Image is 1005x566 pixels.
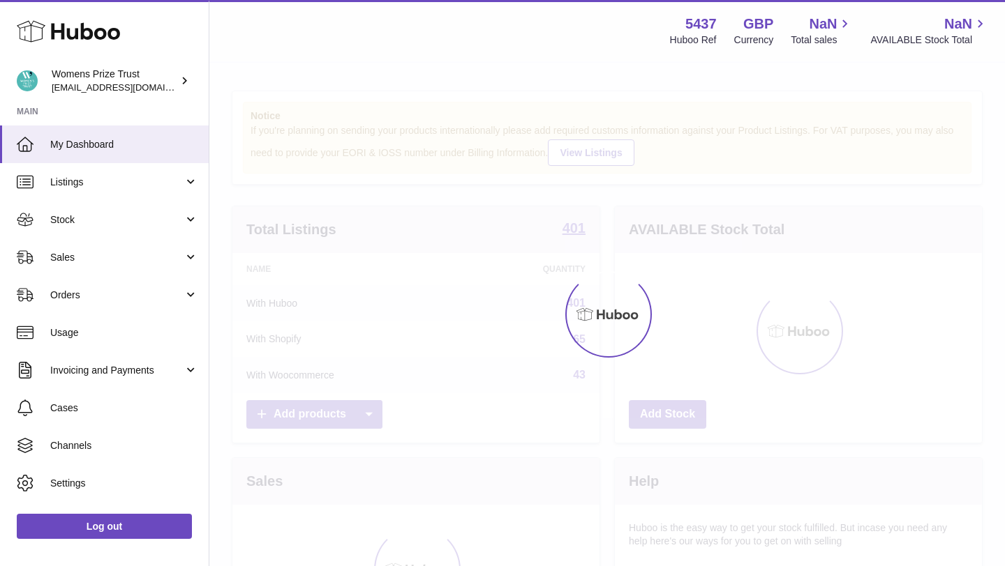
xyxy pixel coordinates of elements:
span: Invoicing and Payments [50,364,184,377]
span: Settings [50,477,198,490]
span: [EMAIL_ADDRESS][DOMAIN_NAME] [52,82,205,93]
span: NaN [944,15,972,33]
span: Total sales [791,33,853,47]
a: Log out [17,514,192,539]
span: Stock [50,213,184,227]
a: NaN Total sales [791,15,853,47]
img: info@womensprizeforfiction.co.uk [17,70,38,91]
div: Womens Prize Trust [52,68,177,94]
span: Usage [50,326,198,339]
span: Orders [50,289,184,302]
span: NaN [809,15,837,33]
span: Channels [50,439,198,452]
strong: 5437 [685,15,717,33]
div: Huboo Ref [670,33,717,47]
span: Cases [50,401,198,415]
span: My Dashboard [50,138,198,151]
a: NaN AVAILABLE Stock Total [870,15,988,47]
span: Listings [50,176,184,189]
strong: GBP [743,15,773,33]
div: Currency [734,33,774,47]
span: Sales [50,251,184,264]
span: AVAILABLE Stock Total [870,33,988,47]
